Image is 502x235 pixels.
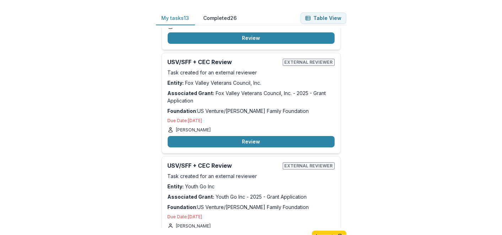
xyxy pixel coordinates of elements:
[168,136,335,147] button: Review
[301,12,346,24] button: Table View
[283,59,335,66] span: External reviewer
[168,214,335,220] p: Due Date: [DATE]
[168,59,280,66] h2: USV/SFF + CEC Review
[168,90,215,96] strong: Associated Grant:
[168,32,335,44] button: Review
[168,183,184,189] strong: Entity:
[168,193,335,200] p: Youth Go Inc - 2025 - Grant Application
[168,203,335,211] p: : US Venture/[PERSON_NAME] Family Foundation
[168,79,335,87] p: Fox Valley Veterans Council, Inc.
[168,117,335,124] p: Due Date: [DATE]
[168,194,215,200] strong: Associated Grant:
[168,183,335,190] p: Youth Go Inc
[168,89,335,104] p: Fox Valley Veterans Council, Inc. - 2025 - Grant Application
[168,204,196,210] strong: Foundation
[156,11,195,25] button: My tasks 13
[198,11,243,25] button: Completed 26
[168,172,335,180] p: Task created for an external reviewer
[168,69,335,76] p: Task created for an external reviewer
[168,162,280,169] h2: USV/SFF + CEC Review
[283,162,335,169] span: External reviewer
[176,127,211,133] p: [PERSON_NAME]
[176,223,211,229] p: [PERSON_NAME]
[168,107,335,115] p: : US Venture/[PERSON_NAME] Family Foundation
[168,108,196,114] strong: Foundation
[168,80,184,86] strong: Entity:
